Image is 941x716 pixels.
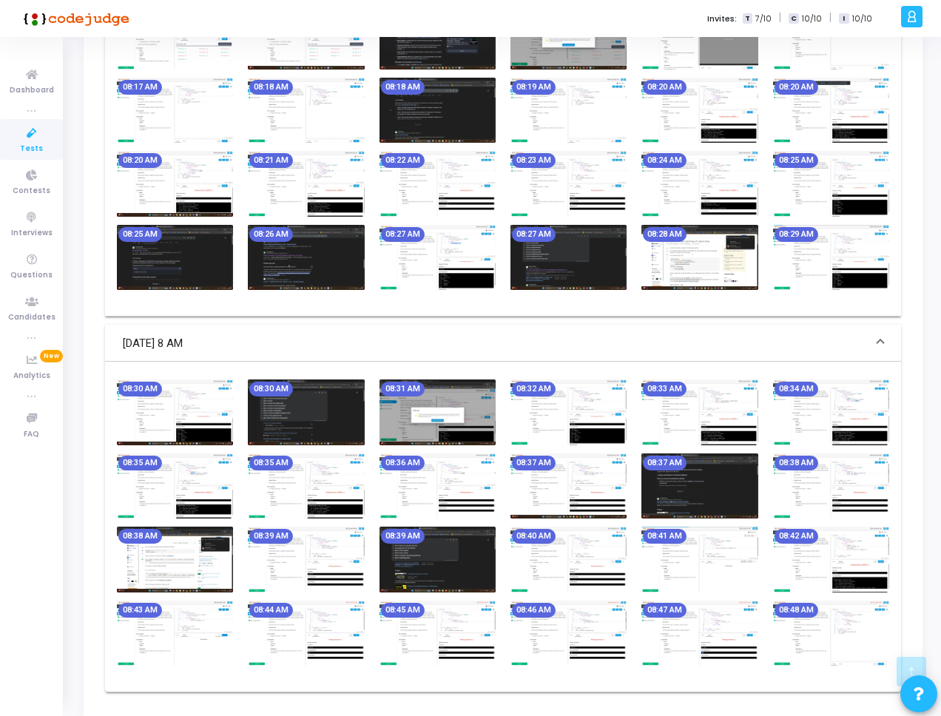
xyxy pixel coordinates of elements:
mat-chip: 08:35 AM [249,456,293,470]
img: screenshot-1759729722063.jpeg [773,601,889,666]
img: screenshot-1759728162075.jpeg [380,151,496,216]
img: screenshot-1759728882073.jpeg [773,379,889,445]
img: screenshot-1759728422091.jpeg [380,225,496,290]
mat-chip: 08:19 AM [512,80,556,95]
mat-chip: 08:20 AM [643,80,687,95]
img: screenshot-1759729151013.jpeg [248,527,364,592]
mat-chip: 08:33 AM [643,382,687,396]
mat-chip: 08:24 AM [643,153,687,168]
mat-chip: 08:38 AM [118,529,162,544]
mat-chip: 08:21 AM [249,153,293,168]
mat-panel-title: [DATE] 8 AM [123,335,866,352]
mat-chip: 08:42 AM [775,529,818,544]
span: C [789,13,798,24]
span: 10/10 [852,13,872,25]
img: screenshot-1759727913279.jpeg [248,78,364,143]
span: I [839,13,849,24]
span: Dashboard [10,84,54,97]
div: [DATE] 8 AM [105,362,901,692]
span: Analytics [13,370,50,382]
img: screenshot-1759728402846.jpeg [248,225,364,290]
mat-chip: 08:25 AM [775,153,818,168]
img: screenshot-1759728636265.jpeg [117,379,233,445]
img: screenshot-1759728522837.jpeg [641,225,758,290]
mat-chip: 08:46 AM [512,603,556,618]
span: 10/10 [802,13,822,25]
mat-chip: 08:37 AM [643,456,687,470]
img: screenshot-1759729422072.jpeg [117,601,233,666]
span: Candidates [8,311,55,324]
mat-chip: 08:41 AM [643,529,687,544]
mat-chip: 08:27 AM [512,227,556,242]
mat-chip: 08:32 AM [512,382,556,396]
mat-chip: 08:20 AM [118,153,162,168]
img: screenshot-1759728462844.jpeg [510,225,627,290]
mat-chip: 08:36 AM [381,456,425,470]
mat-chip: 08:47 AM [643,603,687,618]
img: screenshot-1759729045761.jpeg [510,453,627,519]
img: screenshot-1759728102070.jpeg [248,151,364,216]
img: screenshot-1759729542073.jpeg [380,601,496,666]
mat-chip: 08:18 AM [249,80,293,95]
span: Contests [13,185,50,197]
span: New [40,350,63,362]
img: screenshot-1759729242069.jpeg [510,527,627,592]
img: screenshot-1759729002068.jpeg [380,453,496,519]
img: screenshot-1759728762074.jpeg [510,379,627,445]
mat-chip: 08:26 AM [249,227,293,242]
mat-chip: 08:37 AM [512,456,556,470]
mat-chip: 08:28 AM [643,227,687,242]
mat-chip: 08:23 AM [512,153,556,168]
img: screenshot-1759728222064.jpeg [510,151,627,216]
img: screenshot-1759728822067.jpeg [641,379,758,445]
img: logo [18,4,129,33]
span: | [829,10,832,26]
img: screenshot-1759729482075.jpeg [248,601,364,666]
span: Questions [10,269,53,282]
mat-chip: 08:45 AM [381,603,425,618]
img: screenshot-1759729302074.jpeg [641,527,758,592]
img: screenshot-1759729362065.jpeg [773,527,889,592]
mat-chip: 08:22 AM [381,153,425,168]
mat-chip: 08:20 AM [775,80,818,95]
img: screenshot-1759728642685.jpeg [248,379,364,445]
img: screenshot-1759729182689.jpeg [380,527,496,592]
span: Interviews [11,227,53,240]
img: screenshot-1759729062695.jpeg [641,453,758,519]
img: screenshot-1759728042021.jpeg [773,78,889,143]
img: screenshot-1759728582221.jpeg [773,225,889,290]
span: 7/10 [755,13,772,25]
img: screenshot-1759727982067.jpeg [510,78,627,143]
img: screenshot-1759728702218.jpeg [380,379,496,445]
img: screenshot-1759728042709.jpeg [117,151,233,216]
mat-chip: 08:34 AM [775,382,818,396]
img: screenshot-1759727922857.jpeg [380,78,496,143]
mat-chip: 08:29 AM [775,227,818,242]
img: screenshot-1759728282071.jpeg [641,151,758,216]
img: screenshot-1759729100288.jpeg [773,453,889,519]
img: screenshot-1759729122844.jpeg [117,527,233,592]
mat-chip: 08:25 AM [118,227,162,242]
mat-chip: 08:17 AM [118,80,162,95]
span: T [743,13,752,24]
mat-chip: 08:48 AM [775,603,818,618]
img: screenshot-1759728037369.jpeg [641,78,758,143]
img: screenshot-1759728304455.jpeg [773,151,889,216]
mat-chip: 08:43 AM [118,603,162,618]
mat-chip: 08:39 AM [381,529,425,544]
mat-chip: 08:30 AM [249,382,293,396]
img: screenshot-1759728900587.jpeg [117,453,233,519]
mat-chip: 08:39 AM [249,529,293,544]
mat-chip: 08:27 AM [381,227,425,242]
img: screenshot-1759727862068.jpeg [117,78,233,143]
img: screenshot-1759728342846.jpeg [117,225,233,290]
mat-chip: 08:40 AM [512,529,556,544]
mat-expansion-panel-header: [DATE] 8 AM [105,325,901,362]
mat-chip: 08:30 AM [118,382,162,396]
mat-chip: 08:31 AM [381,382,425,396]
mat-chip: 08:35 AM [118,456,162,470]
span: | [779,10,781,26]
label: Invites: [707,13,737,25]
img: screenshot-1759728942079.jpeg [248,453,364,519]
span: Tests [20,143,43,155]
